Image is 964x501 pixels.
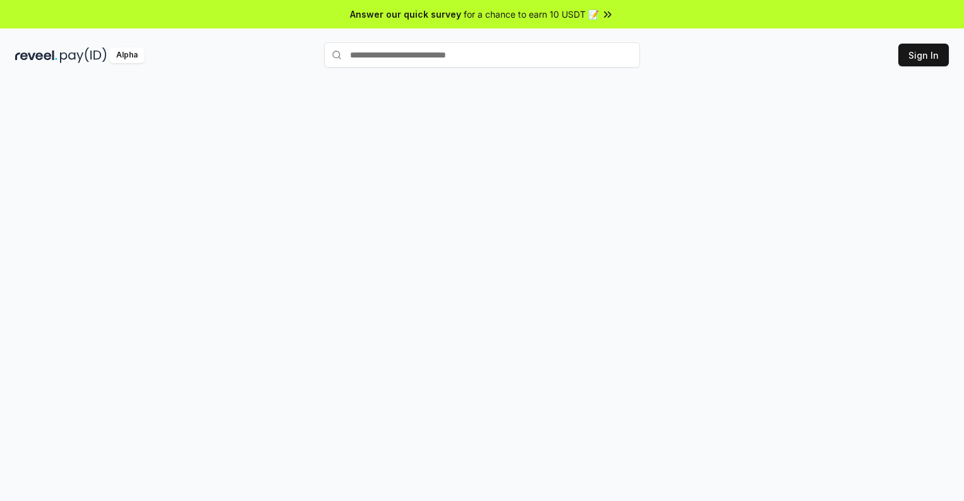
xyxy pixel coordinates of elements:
[60,47,107,63] img: pay_id
[15,47,57,63] img: reveel_dark
[464,8,599,21] span: for a chance to earn 10 USDT 📝
[898,44,949,66] button: Sign In
[109,47,145,63] div: Alpha
[350,8,461,21] span: Answer our quick survey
